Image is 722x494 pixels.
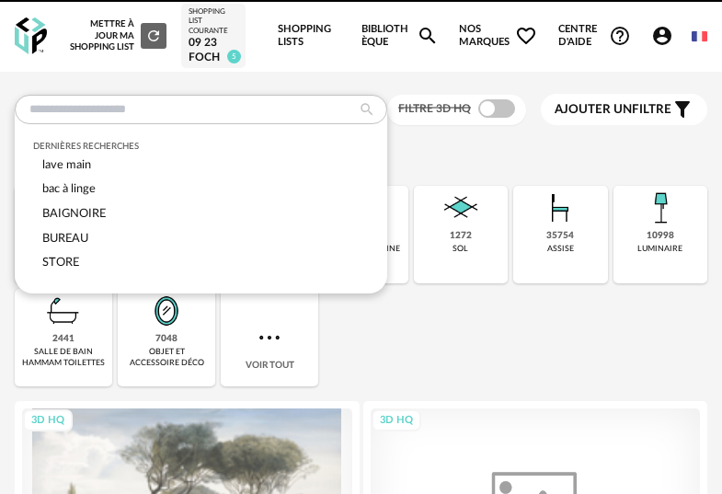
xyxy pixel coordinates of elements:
img: Salle%20de%20bain.png [41,289,86,333]
div: objet et accessoire déco [123,347,210,368]
div: 7048 [155,333,178,345]
div: 35754 [546,230,574,242]
img: OXP [15,17,47,55]
span: STORE [42,257,79,268]
div: Mettre à jour ma Shopping List [68,18,166,52]
img: fr [692,29,707,44]
img: more.7b13dc1.svg [255,323,284,352]
span: lave main [42,159,91,170]
img: Assise.png [538,186,582,230]
div: 3D HQ [372,409,421,432]
a: Shopping List courante 09 23 FOCH 5 [189,7,238,64]
span: Filter icon [671,98,693,121]
span: Account Circle icon [651,25,682,47]
div: 10998 [647,230,674,242]
div: 2441 [52,333,74,345]
div: 09 23 FOCH [189,36,238,64]
div: 3D HQ [23,409,73,432]
span: Ajouter un [555,103,632,116]
button: Ajouter unfiltre Filter icon [541,94,707,125]
img: Sol.png [439,186,483,230]
span: filtre [555,102,671,118]
div: Voir tout [221,289,318,386]
span: BAIGNOIRE [42,208,106,219]
span: Filtre 3D HQ [398,103,471,114]
span: BUREAU [42,233,88,244]
div: Dernières recherches [33,141,369,152]
span: Refresh icon [145,31,162,40]
div: salle de bain hammam toilettes [20,347,107,368]
img: Luminaire.png [638,186,682,230]
img: Miroir.png [144,289,189,333]
span: Account Circle icon [651,25,673,47]
span: bac à linge [42,183,96,194]
div: sol [453,244,468,254]
span: Help Circle Outline icon [609,25,631,47]
span: Magnify icon [417,25,439,47]
div: luminaire [637,244,682,254]
span: 5 [227,50,241,63]
div: Shopping List courante [189,7,238,36]
div: 1272 [450,230,472,242]
span: Centre d'aideHelp Circle Outline icon [558,23,631,50]
span: Heart Outline icon [515,25,537,47]
div: assise [547,244,574,254]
